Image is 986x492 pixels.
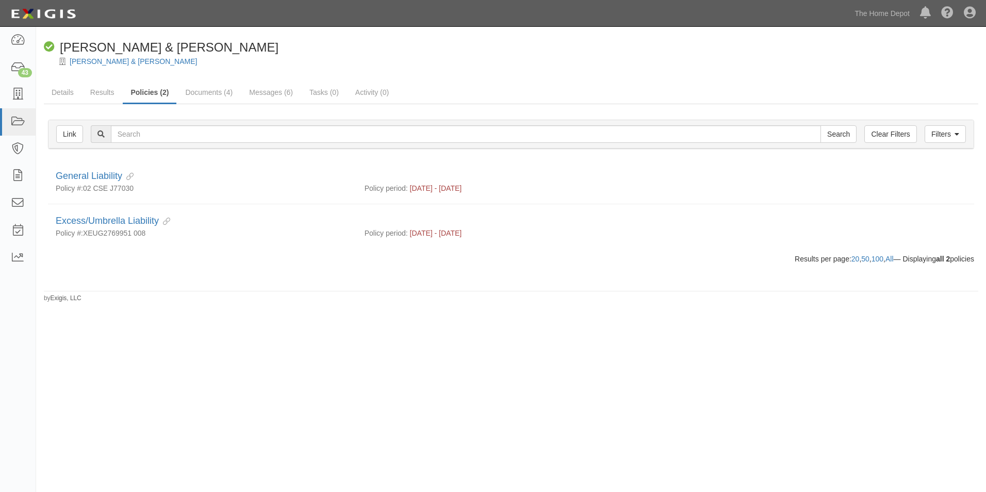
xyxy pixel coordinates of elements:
[56,228,83,238] p: Policy #:
[83,82,122,103] a: Results
[56,171,122,181] a: General Liability
[44,294,81,303] small: by
[302,82,347,103] a: Tasks (0)
[60,40,278,54] span: [PERSON_NAME] & [PERSON_NAME]
[348,82,397,103] a: Activity (0)
[872,255,883,263] a: 100
[56,125,83,143] a: Link
[861,255,869,263] a: 50
[159,218,170,225] i: This policy is linked to other agreements
[56,183,83,193] p: Policy #:
[177,82,240,103] a: Documents (4)
[40,254,982,264] div: Results per page: , , , — Displaying policies
[111,125,821,143] input: Search
[51,294,81,302] a: Exigis, LLC
[56,216,159,226] a: Excess/Umbrella Liability
[925,125,966,143] a: Filters
[410,184,462,192] span: [DATE] - [DATE]
[941,7,954,20] i: Help Center - Complianz
[44,42,55,53] i: Compliant
[241,82,301,103] a: Messages (6)
[885,255,894,263] a: All
[365,183,408,193] p: Policy period:
[849,3,915,24] a: The Home Depot
[365,228,408,238] p: Policy period:
[8,5,79,23] img: logo-5460c22ac91f19d4615b14bd174203de0afe785f0fc80cf4dbbc73dc1793850b.png
[864,125,916,143] a: Clear Filters
[44,39,278,56] div: STANLEY BLACK & DECKER
[410,229,462,237] span: [DATE] - [DATE]
[48,183,357,193] div: 02 CSE J77030
[851,255,860,263] a: 20
[122,173,134,181] i: This policy is linked to other agreements
[44,82,81,103] a: Details
[936,255,950,263] b: all 2
[48,228,357,238] div: XEUG2769951 008
[123,82,176,104] a: Policies (2)
[70,57,197,65] a: [PERSON_NAME] & [PERSON_NAME]
[18,68,32,77] div: 43
[820,125,857,143] input: Search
